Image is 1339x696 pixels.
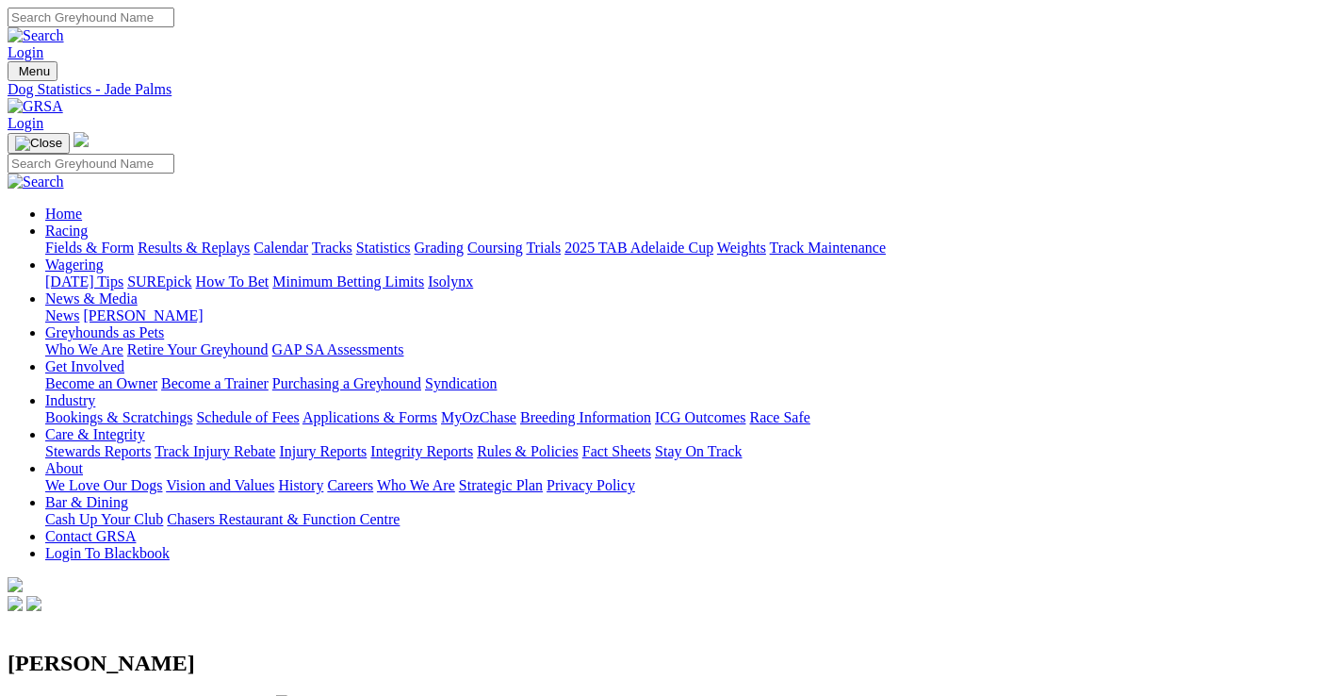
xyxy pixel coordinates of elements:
a: How To Bet [196,273,269,290]
a: Tracks [312,240,352,256]
a: Chasers Restaurant & Function Centre [167,511,400,527]
a: Contact GRSA [45,528,136,544]
a: Vision and Values [166,477,274,493]
a: Coursing [467,240,523,256]
img: Close [15,136,62,151]
input: Search [8,8,174,27]
a: Who We Are [45,341,123,357]
a: Login [8,115,43,131]
a: Statistics [356,240,411,256]
a: Login To Blackbook [45,545,170,561]
div: Bar & Dining [45,511,1331,528]
a: Who We Are [377,477,455,493]
a: Home [45,206,82,222]
a: History [278,477,323,493]
a: [PERSON_NAME] [83,307,203,323]
span: Menu [19,64,50,78]
a: Greyhounds as Pets [45,324,164,340]
img: Search [8,27,64,44]
a: Injury Reports [279,443,367,459]
a: Care & Integrity [45,426,145,442]
div: Care & Integrity [45,443,1331,460]
h2: [PERSON_NAME] [8,651,1331,676]
a: [DATE] Tips [45,273,123,290]
img: GRSA [8,98,63,115]
a: Dog Statistics - Jade Palms [8,81,1331,98]
a: Privacy Policy [547,477,635,493]
a: Become an Owner [45,375,157,391]
a: Breeding Information [520,409,651,425]
a: News & Media [45,290,138,307]
a: Purchasing a Greyhound [272,375,421,391]
a: Careers [327,477,373,493]
img: twitter.svg [26,596,41,611]
button: Toggle navigation [8,61,57,81]
a: ICG Outcomes [655,409,745,425]
a: Fields & Form [45,240,134,256]
div: Greyhounds as Pets [45,341,1331,358]
a: News [45,307,79,323]
a: Wagering [45,257,104,273]
img: logo-grsa-white.png [73,132,89,147]
div: Industry [45,409,1331,426]
a: Rules & Policies [477,443,579,459]
a: Industry [45,392,95,408]
div: Racing [45,240,1331,257]
a: Syndication [425,375,497,391]
div: About [45,477,1331,494]
a: Stewards Reports [45,443,151,459]
a: Get Involved [45,358,124,374]
a: Grading [415,240,464,256]
a: Fact Sheets [582,443,651,459]
a: Bookings & Scratchings [45,409,192,425]
div: Get Involved [45,375,1331,392]
a: Calendar [253,240,308,256]
a: About [45,460,83,476]
a: Minimum Betting Limits [272,273,424,290]
a: SUREpick [127,273,191,290]
a: Applications & Forms [302,409,437,425]
a: Strategic Plan [459,477,543,493]
button: Toggle navigation [8,133,70,154]
a: Retire Your Greyhound [127,341,269,357]
a: Track Injury Rebate [155,443,275,459]
a: Isolynx [428,273,473,290]
input: Search [8,154,174,174]
a: Bar & Dining [45,494,128,510]
a: Stay On Track [655,443,742,459]
a: Schedule of Fees [196,409,299,425]
a: Racing [45,223,88,239]
a: GAP SA Assessments [272,341,404,357]
a: Track Maintenance [770,240,886,256]
a: Weights [717,240,766,256]
a: Race Safe [749,409,809,425]
a: 2025 TAB Adelaide Cup [564,240,713,256]
a: Login [8,44,43,60]
a: Cash Up Your Club [45,511,163,527]
img: logo-grsa-white.png [8,577,23,592]
a: Integrity Reports [370,443,473,459]
img: facebook.svg [8,596,23,611]
img: Search [8,174,64,191]
a: MyOzChase [441,409,516,425]
a: Results & Replays [138,240,250,256]
a: Trials [526,240,561,256]
div: Wagering [45,273,1331,290]
a: We Love Our Dogs [45,477,162,493]
div: News & Media [45,307,1331,324]
a: Become a Trainer [161,375,269,391]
